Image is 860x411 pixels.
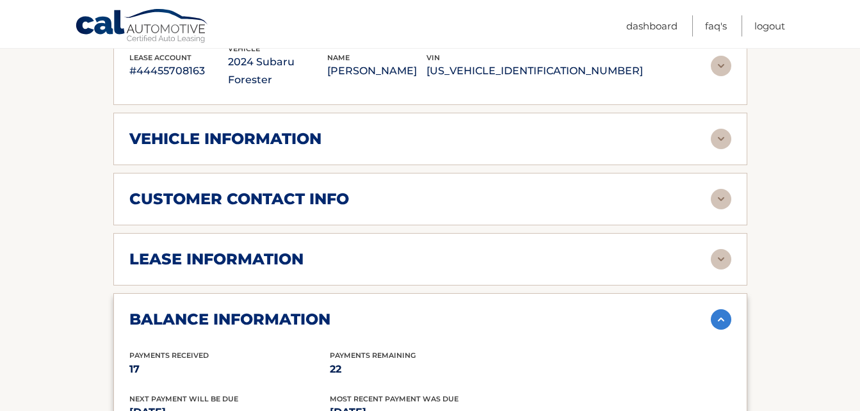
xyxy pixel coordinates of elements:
span: Payments Received [129,351,209,360]
h2: lease information [129,250,304,269]
img: accordion-rest.svg [711,189,731,209]
span: vin [426,53,440,62]
img: accordion-rest.svg [711,249,731,270]
a: Dashboard [626,15,677,36]
span: lease account [129,53,191,62]
h2: vehicle information [129,129,321,149]
p: 2024 Subaru Forester [228,53,327,89]
span: Most Recent Payment Was Due [330,394,458,403]
p: 17 [129,360,330,378]
h2: balance information [129,310,330,329]
a: FAQ's [705,15,727,36]
p: #44455708163 [129,62,229,80]
img: accordion-active.svg [711,309,731,330]
a: Cal Automotive [75,8,209,45]
span: name [327,53,350,62]
a: Logout [754,15,785,36]
span: Next Payment will be due [129,394,238,403]
p: 22 [330,360,530,378]
p: [US_VEHICLE_IDENTIFICATION_NUMBER] [426,62,643,80]
span: Payments Remaining [330,351,416,360]
h2: customer contact info [129,189,349,209]
img: accordion-rest.svg [711,129,731,149]
img: accordion-rest.svg [711,56,731,76]
p: [PERSON_NAME] [327,62,426,80]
